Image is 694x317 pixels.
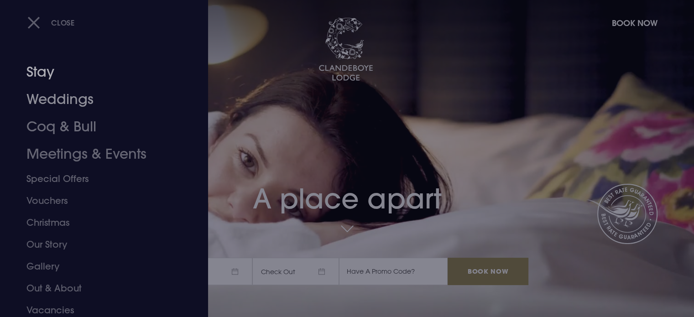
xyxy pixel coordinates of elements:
a: Our Story [26,234,171,255]
a: Christmas [26,212,171,234]
a: Out & About [26,277,171,299]
button: Close [27,13,75,32]
a: Coq & Bull [26,113,171,140]
a: Gallery [26,255,171,277]
a: Special Offers [26,168,171,190]
a: Vouchers [26,190,171,212]
a: Weddings [26,86,171,113]
a: Meetings & Events [26,140,171,168]
a: Stay [26,58,171,86]
span: Close [51,18,75,27]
